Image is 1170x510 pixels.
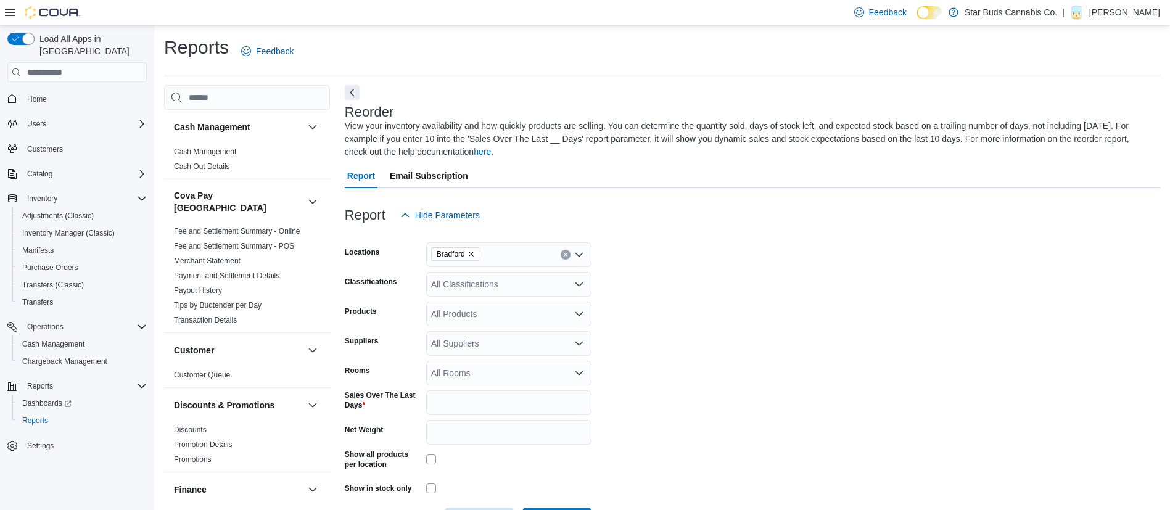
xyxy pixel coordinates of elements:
span: Cash Management [17,337,147,352]
a: Transfers [17,295,58,310]
a: Customer Queue [174,371,230,379]
a: Reports [17,413,53,428]
span: Transfers (Classic) [17,278,147,292]
a: Promotions [174,455,212,464]
span: Cash Management [174,147,236,157]
span: Fee and Settlement Summary - POS [174,241,294,251]
div: Cash Management [164,144,330,179]
button: Cova Pay [GEOGRAPHIC_DATA] [174,189,303,214]
button: Catalog [2,165,152,183]
a: Dashboards [12,395,152,412]
button: Customer [305,343,320,358]
a: Transaction Details [174,316,237,324]
button: Transfers (Classic) [12,276,152,294]
span: Promotion Details [174,440,233,450]
span: Settings [22,438,147,453]
span: Purchase Orders [22,263,78,273]
button: Users [2,115,152,133]
a: Inventory Manager (Classic) [17,226,120,241]
h3: Finance [174,483,207,496]
span: Operations [27,322,64,332]
span: Bradford [431,247,480,261]
span: Promotions [174,454,212,464]
button: Purchase Orders [12,259,152,276]
button: Inventory Manager (Classic) [12,224,152,242]
span: Adjustments (Classic) [22,211,94,221]
span: Report [347,163,375,188]
a: Adjustments (Classic) [17,208,99,223]
a: Fee and Settlement Summary - POS [174,242,294,250]
span: Catalog [27,169,52,179]
span: Load All Apps in [GEOGRAPHIC_DATA] [35,33,147,57]
a: Cash Out Details [174,162,230,171]
span: Dashboards [22,398,72,408]
h3: Cash Management [174,121,250,133]
span: Chargeback Management [17,354,147,369]
label: Net Weight [345,425,383,435]
a: Promotion Details [174,440,233,449]
button: Operations [22,319,68,334]
h3: Customer [174,344,214,356]
button: Finance [305,482,320,497]
a: Settings [22,438,59,453]
span: Operations [22,319,147,334]
a: Purchase Orders [17,260,83,275]
a: Manifests [17,243,59,258]
button: Manifests [12,242,152,259]
button: Reports [12,412,152,429]
span: Transfers [22,297,53,307]
button: Chargeback Management [12,353,152,370]
div: View your inventory availability and how quickly products are selling. You can determine the quan... [345,120,1154,158]
span: Adjustments (Classic) [17,208,147,223]
button: Customers [2,140,152,158]
span: Customers [22,141,147,157]
span: Inventory Manager (Classic) [17,226,147,241]
a: Tips by Budtender per Day [174,301,262,310]
h1: Reports [164,35,229,60]
button: Cash Management [305,120,320,134]
span: Hide Parameters [415,209,480,221]
span: Manifests [17,243,147,258]
p: | [1062,5,1065,20]
button: Open list of options [574,368,584,378]
input: Dark Mode [917,6,942,19]
a: Merchant Statement [174,257,241,265]
button: Home [2,89,152,107]
span: Discounts [174,425,207,435]
span: Email Subscription [390,163,468,188]
a: Transfers (Classic) [17,278,89,292]
a: Feedback [236,39,299,64]
span: Feedback [256,45,294,57]
span: Payment and Settlement Details [174,271,279,281]
label: Sales Over The Last Days [345,390,421,410]
span: Customer Queue [174,370,230,380]
button: Hide Parameters [395,203,485,228]
p: [PERSON_NAME] [1089,5,1160,20]
span: Bradford [437,248,465,260]
div: Daniel Swadron [1069,5,1084,20]
label: Rooms [345,366,370,376]
a: Chargeback Management [17,354,112,369]
img: Cova [25,6,80,19]
span: Merchant Statement [174,256,241,266]
a: Dashboards [17,396,76,411]
button: Transfers [12,294,152,311]
span: Chargeback Management [22,356,107,366]
label: Locations [345,247,380,257]
span: Cash Management [22,339,84,349]
label: Classifications [345,277,397,287]
button: Users [22,117,51,131]
span: Dashboards [17,396,147,411]
span: Purchase Orders [17,260,147,275]
span: Home [27,94,47,104]
button: Inventory [22,191,62,206]
span: Feedback [869,6,907,19]
button: Reports [2,377,152,395]
span: Transaction Details [174,315,237,325]
button: Operations [2,318,152,335]
a: here [474,147,491,157]
h3: Discounts & Promotions [174,399,274,411]
label: Products [345,306,377,316]
button: Inventory [2,190,152,207]
span: Inventory Manager (Classic) [22,228,115,238]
